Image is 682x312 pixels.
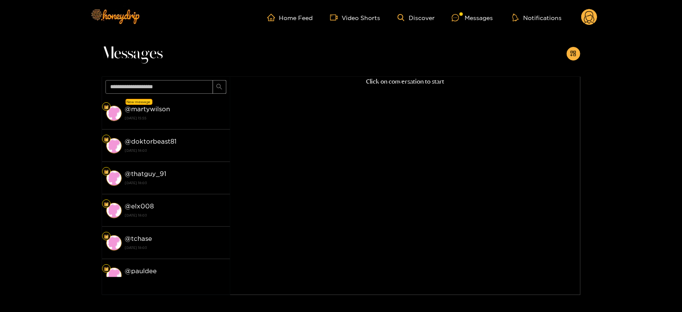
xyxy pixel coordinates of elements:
[106,203,122,218] img: conversation
[104,202,109,207] img: Fan Level
[452,13,493,23] div: Messages
[125,235,152,242] strong: @ tchase
[106,106,122,121] img: conversation
[104,266,109,272] img: Fan Level
[125,147,226,154] strong: [DATE] 18:03
[125,276,226,284] strong: [DATE] 18:03
[126,99,152,105] div: New message
[106,138,122,153] img: conversation
[125,244,226,251] strong: [DATE] 18:03
[106,235,122,251] img: conversation
[104,234,109,239] img: Fan Level
[330,14,381,21] a: Video Shorts
[330,14,342,21] span: video-camera
[125,211,226,219] strong: [DATE] 18:03
[125,179,226,187] strong: [DATE] 18:03
[125,170,167,177] strong: @ thatguy_91
[230,77,580,87] p: Click on conversation to start
[125,105,170,113] strong: @ martywilson
[104,104,109,110] img: Fan Level
[216,84,222,91] span: search
[125,267,157,274] strong: @ pauldee
[106,170,122,186] img: conversation
[267,14,313,21] a: Home Feed
[398,14,435,21] a: Discover
[213,80,226,94] button: search
[125,202,154,210] strong: @ elx008
[106,268,122,283] img: conversation
[104,137,109,142] img: Fan Level
[510,13,564,22] button: Notifications
[125,138,177,145] strong: @ doktorbeast81
[125,114,226,122] strong: [DATE] 15:55
[570,50,577,58] span: appstore-add
[267,14,279,21] span: home
[102,43,163,64] span: Messages
[104,169,109,174] img: Fan Level
[567,47,580,61] button: appstore-add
